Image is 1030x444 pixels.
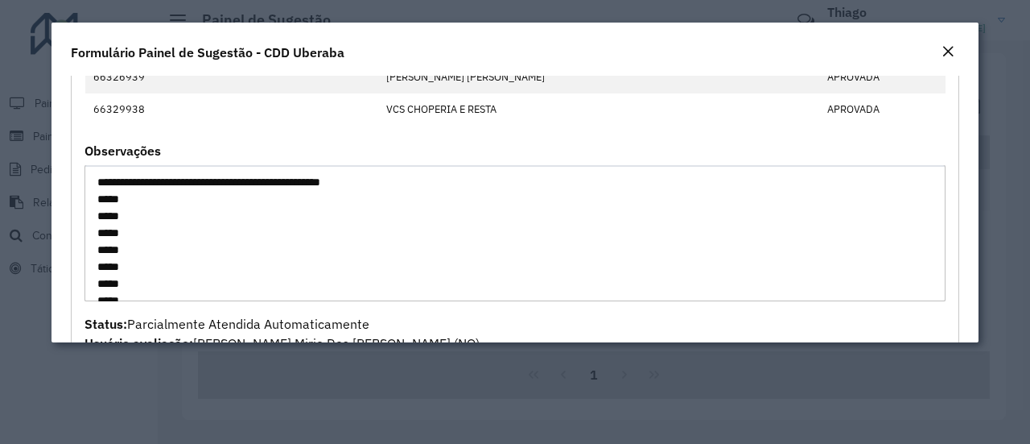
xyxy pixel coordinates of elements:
td: VCS CHOPERIA E RESTA [377,93,818,126]
td: APROVADA [818,93,945,126]
button: Close [937,42,959,63]
em: Fechar [941,45,954,58]
td: 66326939 [85,60,378,93]
td: 66329938 [85,93,378,126]
td: [PERSON_NAME] [PERSON_NAME] [377,60,818,93]
span: Parcialmente Atendida Automaticamente [PERSON_NAME] Mirio Dos [PERSON_NAME] (NO) [DATE] [84,316,480,371]
strong: Status: [84,316,127,332]
label: Observações [84,141,161,160]
strong: Usuário avaliação: [84,335,193,351]
td: APROVADA [818,60,945,93]
h4: Formulário Painel de Sugestão - CDD Uberaba [71,43,344,62]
